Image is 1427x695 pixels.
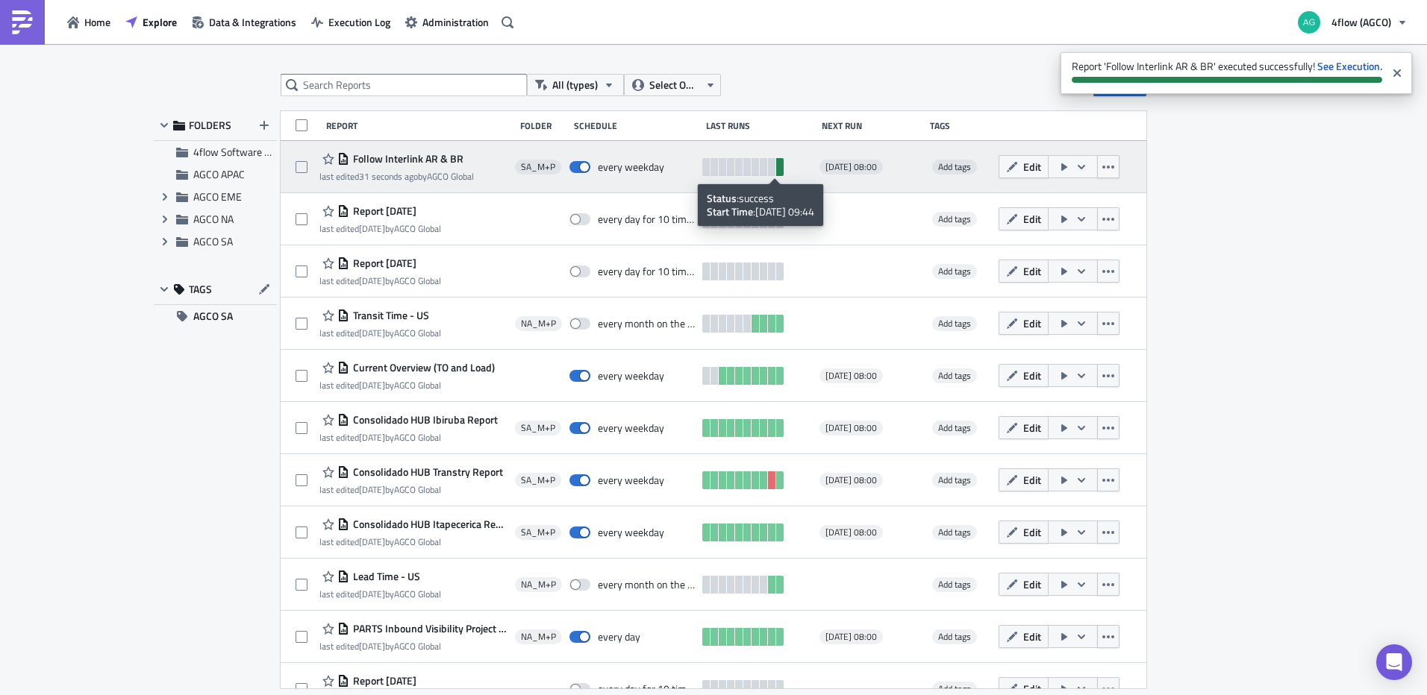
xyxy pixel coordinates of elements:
[422,14,489,30] span: Administration
[598,213,695,226] div: every day for 10 times
[319,380,495,391] div: last edited by AGCO Global
[184,10,304,34] a: Data & Integrations
[1023,315,1041,331] span: Edit
[822,120,922,131] div: Next Run
[1023,159,1041,174] span: Edit
[521,318,556,330] span: NA_M+P
[349,204,416,218] span: Report 2025-08-13
[938,525,971,539] span: Add tags
[349,309,429,322] span: Transit Time - US
[359,535,385,549] time: 2025-08-04T00:03:02Z
[189,283,212,296] span: TAGS
[938,316,971,330] span: Add tags
[649,77,699,93] span: Select Owner
[349,622,508,635] span: PARTS Inbound Visibility Project TMS Data - sheet2
[349,570,420,583] span: Lead Time - US
[825,526,877,538] span: [DATE] 08:00
[521,161,555,173] span: SA_M+P
[1023,211,1041,227] span: Edit
[598,526,664,539] div: every weekday
[938,421,971,435] span: Add tags
[552,77,598,93] span: All (types)
[1289,6,1416,39] button: 4flow (AGCO)
[932,629,977,644] span: Add tags
[1023,629,1041,644] span: Edit
[521,474,555,486] span: SA_M+P
[707,205,814,218] div: : [DATE] 09:44
[319,432,498,443] div: last edited by AGCO Global
[193,189,242,204] span: AGCO EME
[825,370,877,382] span: [DATE] 08:00
[598,421,664,435] div: every weekday
[574,120,698,131] div: Schedule
[932,212,977,227] span: Add tags
[398,10,496,34] button: Administration
[10,10,34,34] img: PushMetrics
[1023,420,1041,435] span: Edit
[319,171,474,182] div: last edited by AGCO Global
[349,152,463,166] span: Follow Interlink AR & BR
[999,468,1049,491] button: Edit
[319,641,508,652] div: last edited by AGCO Global
[520,120,566,131] div: Folder
[999,155,1049,178] button: Edit
[932,316,977,331] span: Add tags
[521,631,556,643] span: NA_M+P
[1023,368,1041,383] span: Edit
[707,190,737,206] strong: Status
[359,326,385,340] time: 2025-08-08T18:32:16Z
[349,413,498,427] span: Consolidado HUB Ibiruba Report
[521,526,555,538] span: SA_M+P
[359,169,418,183] time: 2025-08-21T12:44:46Z
[349,518,508,531] span: Consolidado HUB Itapecerica Report
[209,14,296,30] span: Data & Integrations
[304,10,398,34] button: Execution Log
[1023,524,1041,540] span: Edit
[1317,58,1382,74] a: See Execution.
[319,588,441,600] div: last edited by AGCO Global
[825,161,877,173] span: [DATE] 08:00
[999,260,1049,283] button: Edit
[938,473,971,487] span: Add tags
[932,421,977,435] span: Add tags
[1061,52,1386,90] span: Report 'Follow Interlink AR & BR' executed successfully!
[598,630,640,644] div: every day
[825,631,877,643] span: [DATE] 08:00
[938,160,971,174] span: Add tags
[999,207,1049,230] button: Edit
[932,525,977,540] span: Add tags
[349,361,495,374] span: Current Overview (TO and Load)
[193,305,233,327] span: AGCO SA
[143,14,177,30] span: Explore
[999,312,1049,335] button: Edit
[359,274,385,288] time: 2025-08-13T13:54:35Z
[193,211,234,227] span: AGCO NA
[319,536,508,547] div: last edited by AGCO Global
[521,422,555,434] span: SA_M+P
[932,368,977,383] span: Add tags
[932,473,977,488] span: Add tags
[598,474,664,487] div: every weekday
[359,639,385,653] time: 2025-07-24T18:14:58Z
[598,265,695,278] div: every day for 10 times
[60,10,118,34] button: Home
[328,14,390,30] span: Execution Log
[319,275,441,286] div: last edited by AGCO Global
[349,257,416,270] span: Report 2025-08-13
[825,474,877,486] span: [DATE] 08:00
[938,629,971,644] span: Add tags
[1386,56,1408,90] button: Close
[319,327,441,339] div: last edited by AGCO Global
[598,317,695,330] div: every month on the 1st
[527,74,624,96] button: All (types)
[359,587,385,601] time: 2025-08-01T18:04:30Z
[1023,576,1041,592] span: Edit
[938,577,971,591] span: Add tags
[359,221,385,236] time: 2025-08-13T14:49:17Z
[349,674,416,688] span: Report 2025-07-17
[706,120,815,131] div: Last Runs
[999,573,1049,596] button: Edit
[938,368,971,383] span: Add tags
